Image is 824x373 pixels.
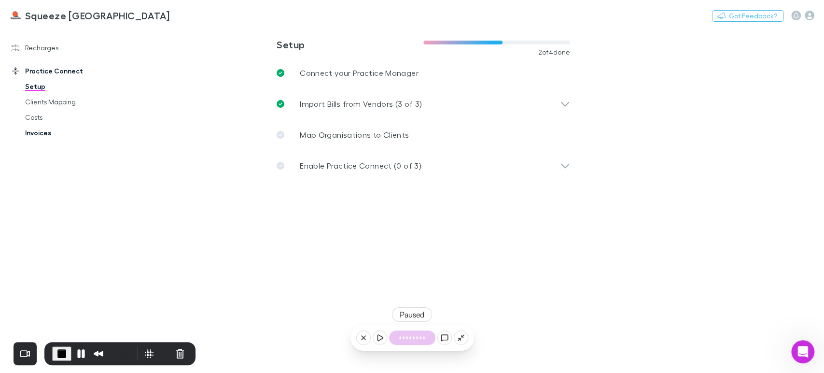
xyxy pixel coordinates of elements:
[23,136,178,145] li: Currency of Invoices
[300,129,409,141] p: Map Organisations to Clients
[15,236,130,246] div: Is that what you were looking for?
[4,4,176,27] a: Squeeze [GEOGRAPHIC_DATA]
[538,48,570,56] span: 2 of 4 done
[61,97,138,105] b: Define Billing Terms
[269,88,578,119] div: Import Bills from Vendors (3 of 3)
[166,287,181,303] button: Send a message…
[25,10,170,21] h3: Squeeze [GEOGRAPHIC_DATA]
[15,291,23,299] button: Upload attachment
[15,62,178,72] div: To access it:
[23,159,178,168] li: Payment Terms
[91,183,98,191] a: Source reference 11903050:
[300,160,421,172] p: Enable Practice Connect (0 of 3)
[61,291,69,299] button: Start recording
[47,5,85,12] h1: Rechargly
[300,67,419,79] p: Connect your Practice Manager
[2,40,129,56] a: Recharges
[15,195,178,224] div: You can also access similar settings through the screen for specific vendors or agreements.
[8,230,138,252] div: Is that what you were looking for?Rechargly • 1m ago
[15,110,129,125] a: Costs
[277,39,423,50] h3: Setup
[6,4,25,22] button: go back
[23,147,178,157] li: Next Invoice Date
[15,38,178,57] div: The Recurring Invoice Settings can be found in the page in Rechargly.
[30,291,38,299] button: Emoji picker
[23,88,117,105] b: Recurring Invoice Settings
[47,12,120,22] p: The team can also help
[8,32,185,231] div: Rechargly says…
[46,291,54,299] button: Gif picker
[712,10,783,22] button: Got Feedback?
[23,170,178,179] li: Billing Frequency
[791,340,814,363] iframe: Intercom live chat
[27,48,49,56] b: Setup
[15,94,129,110] a: Clients Mapping
[54,76,76,84] b: Setup
[28,5,43,21] img: Profile image for Rechargly
[8,32,185,230] div: The Recurring Invoice Settings can be found in theSetuppage in Rechargly.Source reference 1190314...
[23,87,178,105] li: Look for or
[15,125,129,141] a: Invoices
[23,76,178,85] li: Go to the page in Rechargly
[23,125,178,134] li: Invoice Template selection
[10,10,21,21] img: Squeeze North Sydney's Logo
[300,98,422,110] p: Import Bills from Vendors (3 of 3)
[15,110,178,120] div: From there, you can configure:
[269,119,578,150] a: Map Organisations to Clients
[23,182,178,191] li: Country of Taxation
[2,63,129,79] a: Practice Connect
[169,4,187,21] div: Close
[27,205,118,213] b: Recurring Invoice Setup
[113,49,121,57] a: Source reference 11903143:
[151,4,169,22] button: Home
[269,57,578,88] a: Connect your Practice Manager
[8,230,185,273] div: Rechargly says…
[15,79,129,94] a: Setup
[15,254,74,259] div: Rechargly • 1m ago
[269,150,578,181] div: Enable Practice Connect (0 of 3)
[8,271,185,287] textarea: Message…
